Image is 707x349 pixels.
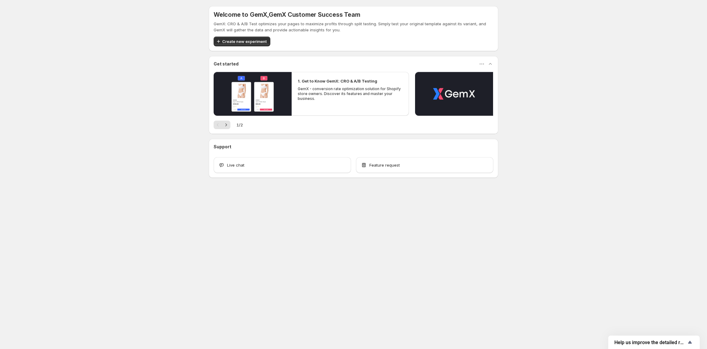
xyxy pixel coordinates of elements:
[214,121,230,129] nav: Pagination
[298,86,403,101] p: GemX - conversion rate optimization solution for Shopify store owners. Discover its features and ...
[267,11,360,18] span: , GemX Customer Success Team
[415,72,493,116] button: Play video
[214,21,493,33] p: GemX: CRO & A/B Test optimizes your pages to maximize profits through split testing. Simply test ...
[614,340,686,345] span: Help us improve the detailed report for A/B campaigns
[214,11,360,18] h5: Welcome to GemX
[298,78,377,84] h2: 1. Get to Know GemX: CRO & A/B Testing
[369,162,400,168] span: Feature request
[236,122,243,128] span: 1 / 2
[222,121,230,129] button: Next
[214,72,292,116] button: Play video
[214,144,231,150] h3: Support
[222,38,267,44] span: Create new experiment
[214,37,270,46] button: Create new experiment
[214,61,239,67] h3: Get started
[614,339,694,346] button: Show survey - Help us improve the detailed report for A/B campaigns
[227,162,244,168] span: Live chat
